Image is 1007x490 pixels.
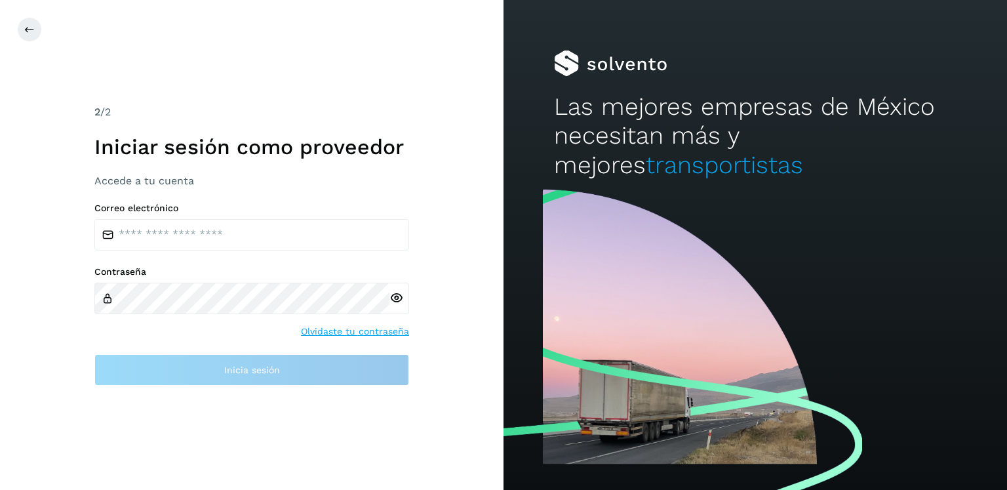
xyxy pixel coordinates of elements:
[301,325,409,338] a: Olvidaste tu contraseña
[94,203,409,214] label: Correo electrónico
[94,104,409,120] div: /2
[554,92,957,180] h2: Las mejores empresas de México necesitan más y mejores
[94,106,100,118] span: 2
[94,354,409,386] button: Inicia sesión
[646,151,803,179] span: transportistas
[224,365,280,375] span: Inicia sesión
[94,266,409,277] label: Contraseña
[94,174,409,187] h3: Accede a tu cuenta
[94,134,409,159] h1: Iniciar sesión como proveedor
